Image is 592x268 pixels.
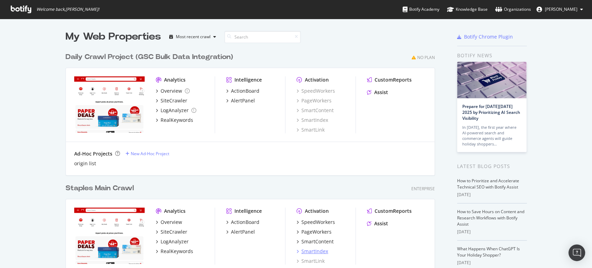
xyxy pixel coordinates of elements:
[74,150,112,157] div: Ad-Hoc Projects
[367,220,388,227] a: Assist
[411,186,435,192] div: Enterprise
[457,52,527,59] div: Botify news
[156,248,193,255] a: RealKeywords
[161,87,182,94] div: Overview
[66,52,233,62] div: Daily Crawl Project (GSC Bulk Data Integration)
[234,208,262,215] div: Intelligence
[156,87,190,94] a: Overview
[66,52,236,62] a: Daily Crawl Project (GSC Bulk Data Integration)
[224,31,301,43] input: Search
[297,219,335,226] a: SpeedWorkers
[375,76,412,83] div: CustomReports
[156,107,196,114] a: LogAnalyzer
[161,248,193,255] div: RealKeywords
[305,76,329,83] div: Activation
[297,248,328,255] a: SmartIndex
[226,228,255,235] a: AlertPanel
[495,6,531,13] div: Organizations
[297,238,334,245] a: SmartContent
[74,76,145,133] img: staples.com
[161,228,187,235] div: SiteCrawler
[305,208,329,215] div: Activation
[457,209,524,227] a: How to Save Hours on Content and Research Workflows with Botify Assist
[66,183,137,193] a: Staples Main Crawl
[297,107,334,114] a: SmartContent
[301,219,335,226] div: SpeedWorkers
[374,89,388,96] div: Assist
[156,238,189,245] a: LogAnalyzer
[231,97,255,104] div: AlertPanel
[176,35,211,39] div: Most recent crawl
[74,208,145,264] img: staples.com
[545,6,577,12] span: Taylor Brantley
[462,103,520,121] a: Prepare for [DATE][DATE] 2025 by Prioritizing AI Search Visibility
[464,33,513,40] div: Botify Chrome Plugin
[166,31,219,42] button: Most recent crawl
[457,62,526,98] img: Prepare for Black Friday 2025 by Prioritizing AI Search Visibility
[457,246,520,258] a: What Happens When ChatGPT Is Your Holiday Shopper?
[231,87,259,94] div: ActionBoard
[297,87,335,94] a: SpeedWorkers
[161,117,193,124] div: RealKeywords
[367,208,412,215] a: CustomReports
[66,30,161,44] div: My Web Properties
[226,87,259,94] a: ActionBoard
[531,4,589,15] button: [PERSON_NAME]
[301,248,328,255] div: SmartIndex
[161,238,189,245] div: LogAnalyzer
[403,6,439,13] div: Botify Academy
[417,55,435,60] div: No Plan
[367,89,388,96] a: Assist
[156,97,187,104] a: SiteCrawler
[374,220,388,227] div: Assist
[161,219,182,226] div: Overview
[226,97,255,104] a: AlertPanel
[156,219,182,226] a: Overview
[297,228,332,235] a: PageWorkers
[66,183,134,193] div: Staples Main Crawl
[447,6,488,13] div: Knowledge Base
[457,260,527,266] div: [DATE]
[126,151,169,157] a: New Ad-Hoc Project
[156,117,193,124] a: RealKeywords
[297,126,325,133] a: SmartLink
[164,76,186,83] div: Analytics
[231,219,259,226] div: ActionBoard
[36,7,99,12] span: Welcome back, [PERSON_NAME] !
[568,244,585,261] div: Open Intercom Messenger
[234,76,262,83] div: Intelligence
[367,76,412,83] a: CustomReports
[131,151,169,157] div: New Ad-Hoc Project
[164,208,186,215] div: Analytics
[161,97,187,104] div: SiteCrawler
[297,258,325,265] a: SmartLink
[156,228,187,235] a: SiteCrawler
[231,228,255,235] div: AlertPanel
[226,219,259,226] a: ActionBoard
[301,238,334,245] div: SmartContent
[301,228,332,235] div: PageWorkers
[297,117,328,124] a: SmartIndex
[375,208,412,215] div: CustomReports
[457,33,513,40] a: Botify Chrome Plugin
[457,178,519,190] a: How to Prioritize and Accelerate Technical SEO with Botify Assist
[74,160,96,167] a: origin list
[462,125,521,147] div: In [DATE], the first year where AI-powered search and commerce agents will guide holiday shoppers…
[161,107,189,114] div: LogAnalyzer
[457,192,527,198] div: [DATE]
[457,162,527,170] div: Latest Blog Posts
[297,97,332,104] a: PageWorkers
[457,229,527,235] div: [DATE]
